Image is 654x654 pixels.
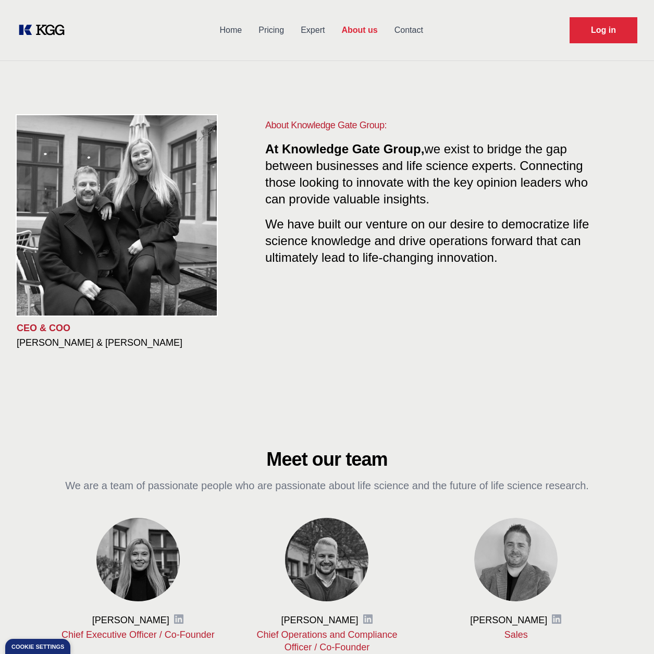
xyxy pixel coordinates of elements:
[249,628,405,653] p: Chief Operations and Compliance Officer / Co-Founder
[281,614,358,626] h3: [PERSON_NAME]
[292,17,333,44] a: Expert
[17,115,217,316] img: KOL management, KEE, Therapy area experts
[17,336,224,349] h3: [PERSON_NAME] & [PERSON_NAME]
[212,17,251,44] a: Home
[570,17,637,43] a: Request Demo
[60,449,594,470] h2: Meet our team
[96,518,180,601] img: Viktoriya Vasilenko
[265,118,596,132] h1: About Knowledge Gate Group:
[438,628,594,641] p: Sales
[250,17,292,44] a: Pricing
[92,614,169,626] h3: [PERSON_NAME]
[265,142,424,156] span: At Knowledge Gate Group,
[470,614,547,626] h3: [PERSON_NAME]
[17,22,73,39] a: KOL Knowledge Platform: Talk to Key External Experts (KEE)
[60,478,594,493] p: We are a team of passionate people who are passionate about life science and the future of life s...
[11,644,64,650] div: Cookie settings
[265,142,588,206] span: we exist to bridge the gap between businesses and life science experts. Connecting those looking ...
[602,604,654,654] iframe: Chat Widget
[17,322,224,334] p: CEO & COO
[60,628,216,641] p: Chief Executive Officer / Co-Founder
[474,518,558,601] img: Martin Grady
[333,17,386,44] a: About us
[285,518,368,601] img: Barney Vajda
[386,17,431,44] a: Contact
[265,213,589,264] span: We have built our venture on our desire to democratize life science knowledge and drive operation...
